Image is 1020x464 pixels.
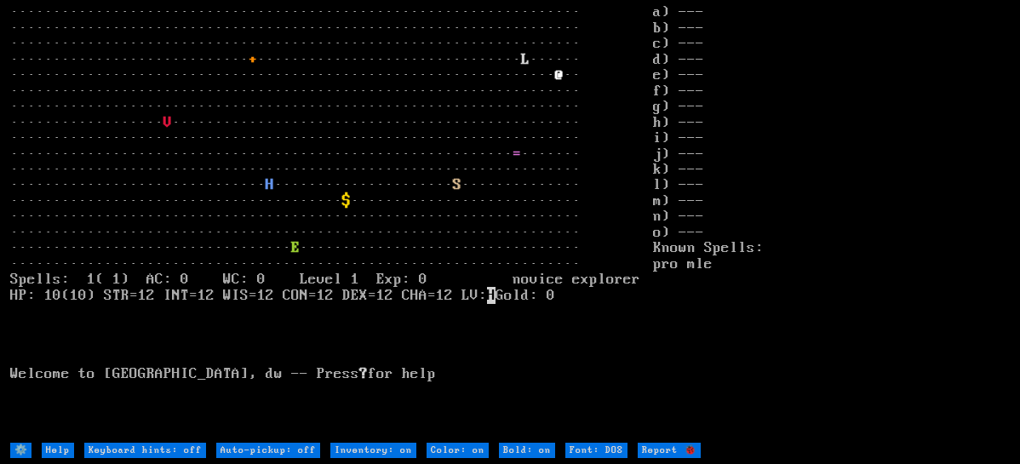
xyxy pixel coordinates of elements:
font: + [249,51,257,68]
input: Keyboard hints: off [84,443,206,458]
input: ⚙️ [10,443,32,458]
font: E [291,239,300,256]
font: @ [555,66,564,83]
font: = [513,146,521,163]
stats: a) --- b) --- c) --- d) --- e) --- f) --- g) --- h) --- i) --- j) --- k) --- l) --- m) --- n) ---... [653,4,1010,440]
input: Inventory: on [330,443,416,458]
input: Font: DOS [565,443,627,458]
font: $ [342,192,351,209]
font: V [163,114,172,131]
input: Report 🐞 [638,443,701,458]
input: Auto-pickup: off [216,443,320,458]
font: L [521,51,530,68]
mark: H [487,287,496,304]
input: Color: on [427,443,489,458]
font: S [453,176,461,193]
b: ? [359,365,368,382]
larn: ··································································· ·····························... [10,4,653,440]
input: Bold: on [499,443,555,458]
input: Help [42,443,74,458]
font: H [266,176,274,193]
